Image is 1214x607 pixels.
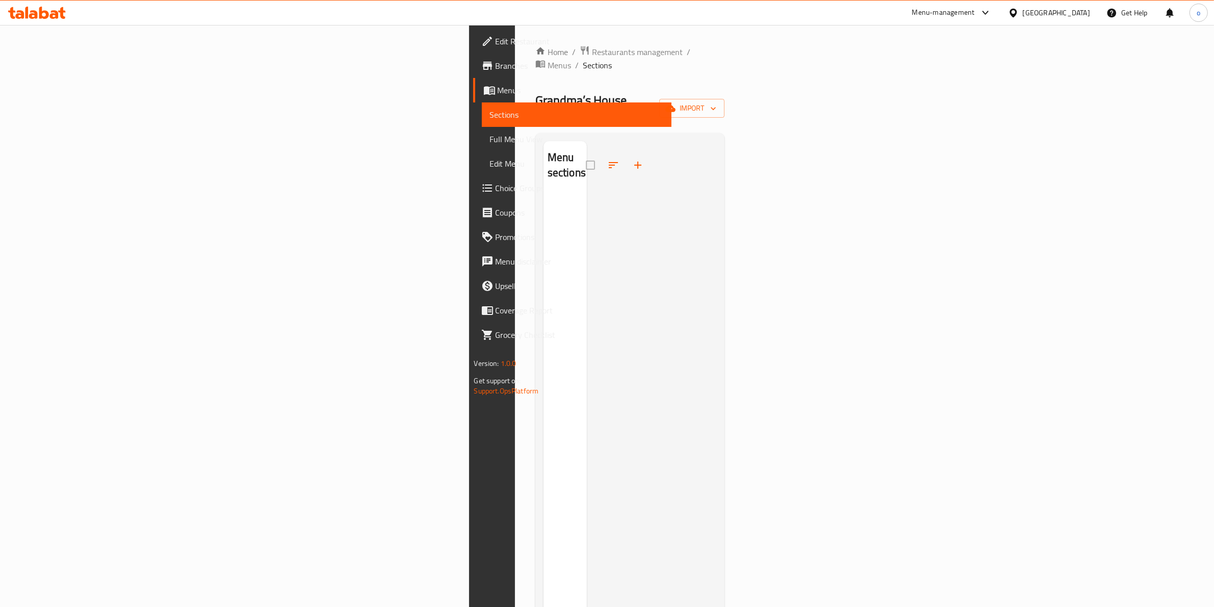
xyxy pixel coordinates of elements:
a: Full Menu View [482,127,672,151]
a: Support.OpsPlatform [474,384,539,398]
span: Version: [474,357,499,370]
a: Coverage Report [473,298,672,323]
span: Full Menu View [490,133,664,145]
span: Upsell [496,280,664,292]
span: Grocery Checklist [496,329,664,341]
a: Coupons [473,200,672,225]
a: Menus [473,78,672,102]
a: Choice Groups [473,176,672,200]
a: Branches [473,54,672,78]
nav: Menu sections [544,190,587,198]
a: Grocery Checklist [473,323,672,347]
a: Edit Restaurant [473,29,672,54]
span: Edit Menu [490,157,664,170]
button: Add section [626,153,650,177]
span: 1.0.0 [501,357,516,370]
span: Edit Restaurant [496,35,664,47]
span: Promotions [496,231,664,243]
span: o [1197,7,1200,18]
span: Coverage Report [496,304,664,316]
span: Branches [496,60,664,72]
span: import [667,102,716,115]
a: Upsell [473,274,672,298]
a: Edit Menu [482,151,672,176]
div: Menu-management [912,7,975,19]
span: Sections [490,109,664,121]
a: Promotions [473,225,672,249]
span: Get support on: [474,374,521,387]
a: Sections [482,102,672,127]
a: Menu disclaimer [473,249,672,274]
div: [GEOGRAPHIC_DATA] [1023,7,1090,18]
span: Choice Groups [496,182,664,194]
span: Menu disclaimer [496,255,664,268]
li: / [687,46,690,58]
span: Menus [498,84,664,96]
button: import [659,99,725,118]
span: Coupons [496,206,664,219]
